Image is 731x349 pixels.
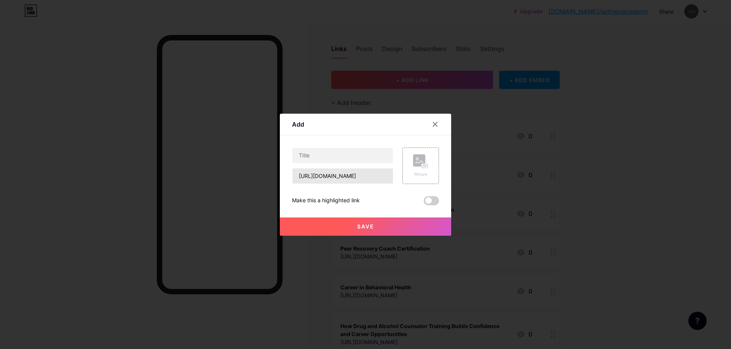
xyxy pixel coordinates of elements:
div: Make this a highlighted link [292,196,360,205]
div: Picture [413,171,428,177]
div: Add [292,120,304,129]
span: Save [357,223,374,230]
button: Save [280,217,451,236]
input: URL [292,168,393,184]
input: Title [292,148,393,163]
